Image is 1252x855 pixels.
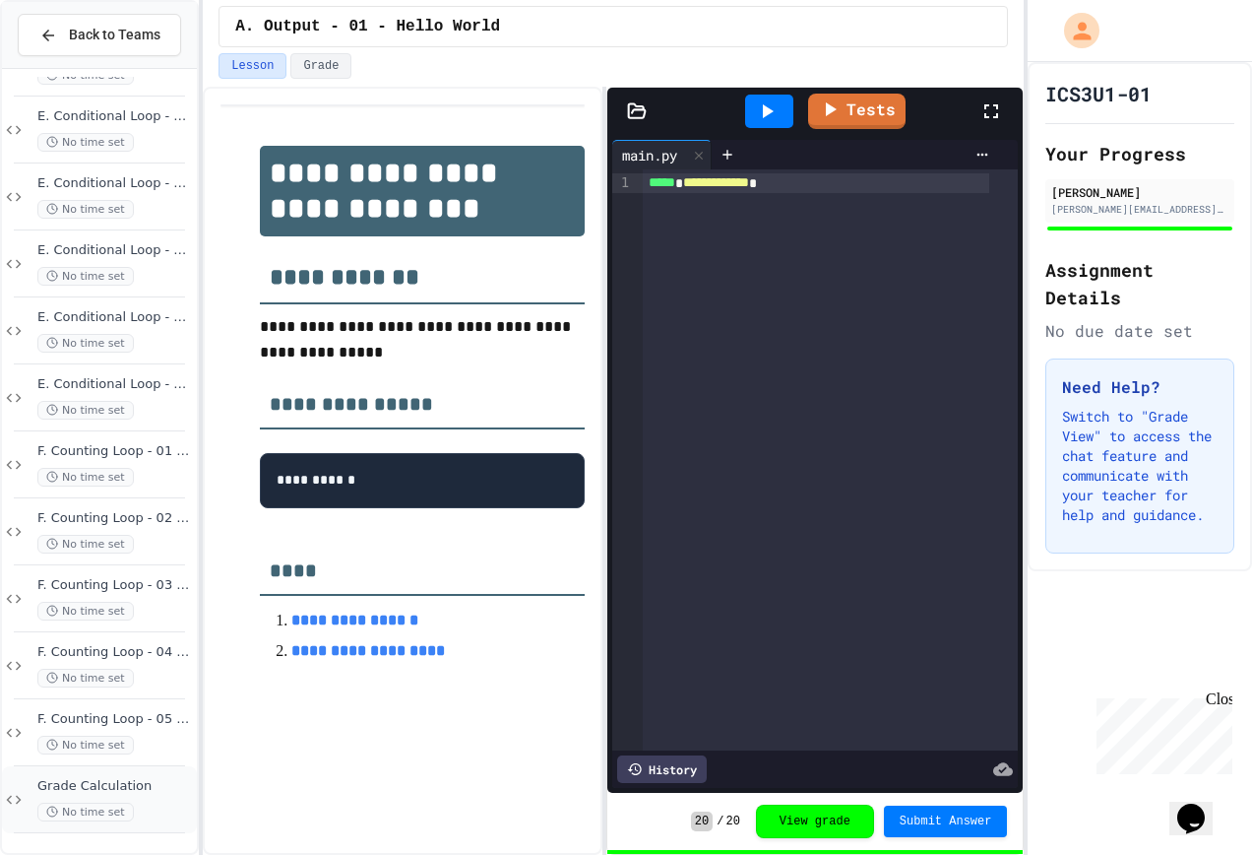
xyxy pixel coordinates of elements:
[37,736,134,755] span: No time set
[1045,140,1234,167] h2: Your Progress
[37,309,193,326] span: E. Conditional Loop - 06 - Smallest Positive
[37,577,193,594] span: F. Counting Loop - 03 - Count up by 4
[37,242,193,259] span: E. Conditional Loop - 05 - Largest Positive
[37,602,134,621] span: No time set
[900,814,992,829] span: Submit Answer
[18,14,181,56] button: Back to Teams
[617,756,707,783] div: History
[884,806,1008,837] button: Submit Answer
[756,805,874,838] button: View grade
[1045,319,1234,343] div: No due date set
[37,644,193,661] span: F. Counting Loop - 04 - Printing Patterns
[1051,202,1228,217] div: [PERSON_NAME][EMAIL_ADDRESS][DOMAIN_NAME]
[717,814,723,829] span: /
[1045,256,1234,311] h2: Assignment Details
[37,334,134,353] span: No time set
[37,510,193,527] span: F. Counting Loop - 02 - Count down by 1
[37,803,134,822] span: No time set
[612,145,687,165] div: main.py
[1089,691,1232,774] iframe: chat widget
[37,401,134,420] span: No time set
[725,814,739,829] span: 20
[612,140,712,169] div: main.py
[37,711,193,728] span: F. Counting Loop - 05 - Timestable
[37,267,134,286] span: No time set
[1051,183,1228,201] div: [PERSON_NAME]
[290,53,351,79] button: Grade
[691,812,713,831] span: 20
[1045,80,1152,107] h1: ICS3U1-01
[37,108,193,125] span: E. Conditional Loop - 03 - Count by 5
[37,778,193,795] span: Grade Calculation
[37,133,134,152] span: No time set
[69,25,160,45] span: Back to Teams
[1062,375,1218,399] h3: Need Help?
[235,15,500,38] span: A. Output - 01 - Hello World
[612,173,632,193] div: 1
[1169,776,1232,835] iframe: chat widget
[219,53,286,79] button: Lesson
[1062,407,1218,525] p: Switch to "Grade View" to access the chat feature and communicate with your teacher for help and ...
[37,468,134,487] span: No time set
[37,200,134,219] span: No time set
[1043,8,1104,53] div: My Account
[8,8,136,125] div: Chat with us now!Close
[37,376,193,393] span: E. Conditional Loop - 07 - PIN Code
[37,669,134,688] span: No time set
[37,175,193,192] span: E. Conditional Loop - 04 - Sum of Positive Numbers
[37,535,134,554] span: No time set
[808,94,906,129] a: Tests
[37,443,193,460] span: F. Counting Loop - 01 - Count up by 1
